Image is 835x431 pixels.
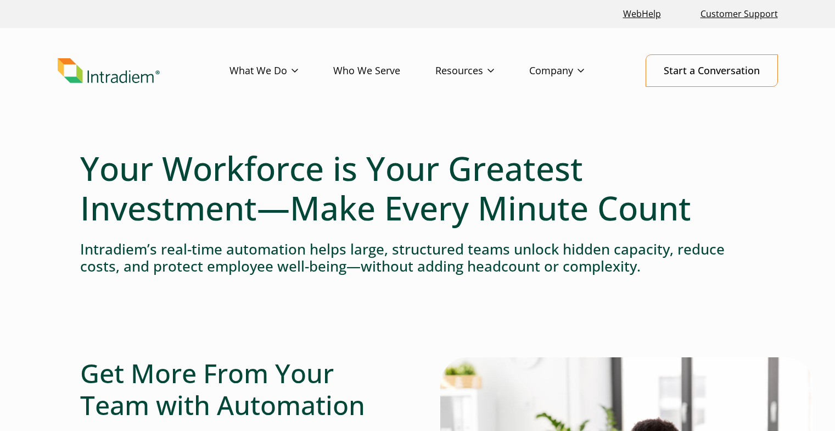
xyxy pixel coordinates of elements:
[229,55,333,87] a: What We Do
[333,55,435,87] a: Who We Serve
[80,357,395,421] h2: Get More From Your Team with Automation
[646,54,778,87] a: Start a Conversation
[696,2,782,26] a: Customer Support
[58,58,160,84] img: Intradiem
[80,148,755,228] h1: Your Workforce is Your Greatest Investment—Make Every Minute Count
[58,58,229,84] a: Link to homepage of Intradiem
[619,2,665,26] a: Link opens in a new window
[435,55,529,87] a: Resources
[529,55,619,87] a: Company
[80,241,755,275] h4: Intradiem’s real-time automation helps large, structured teams unlock hidden capacity, reduce cos...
